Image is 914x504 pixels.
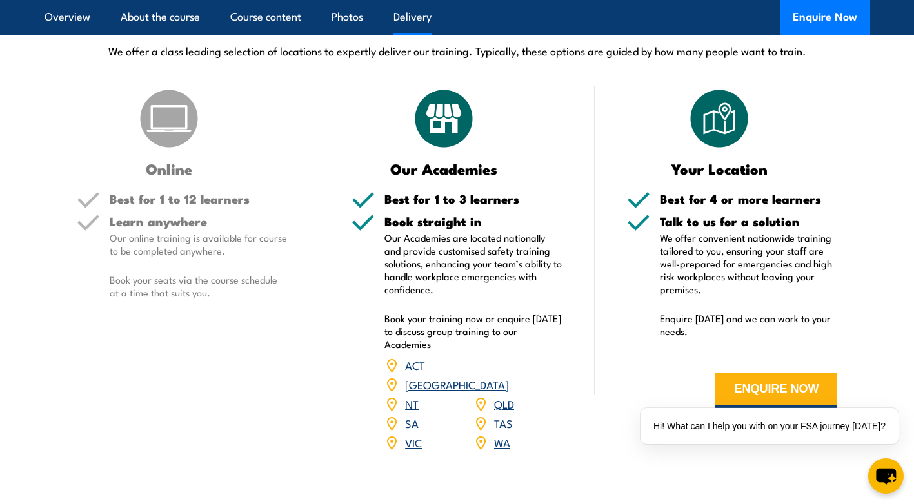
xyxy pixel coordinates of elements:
[405,434,422,450] a: VIC
[660,231,838,296] p: We offer convenient nationwide training tailored to you, ensuring your staff are well-prepared fo...
[352,161,537,176] h3: Our Academies
[405,376,509,392] a: [GEOGRAPHIC_DATA]
[384,193,562,205] h5: Best for 1 to 3 learners
[405,415,419,431] a: SA
[110,273,288,299] p: Book your seats via the course schedule at a time that suits you.
[77,161,262,176] h3: Online
[494,415,513,431] a: TAS
[384,231,562,296] p: Our Academies are located nationally and provide customised safety training solutions, enhancing ...
[715,373,837,408] button: ENQUIRE NOW
[641,408,899,444] div: Hi! What can I help you with on your FSA journey [DATE]?
[110,215,288,228] h5: Learn anywhere
[384,312,562,351] p: Book your training now or enquire [DATE] to discuss group training to our Academies
[110,193,288,205] h5: Best for 1 to 12 learners
[384,215,562,228] h5: Book straight in
[660,312,838,338] p: Enquire [DATE] and we can work to your needs.
[660,215,838,228] h5: Talk to us for a solution
[494,434,510,450] a: WA
[405,357,425,373] a: ACT
[494,396,514,411] a: QLD
[405,396,419,411] a: NT
[660,193,838,205] h5: Best for 4 or more learners
[110,231,288,257] p: Our online training is available for course to be completed anywhere.
[45,43,870,58] p: We offer a class leading selection of locations to expertly deliver our training. Typically, thes...
[627,161,812,176] h3: Your Location
[868,458,904,494] button: chat-button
